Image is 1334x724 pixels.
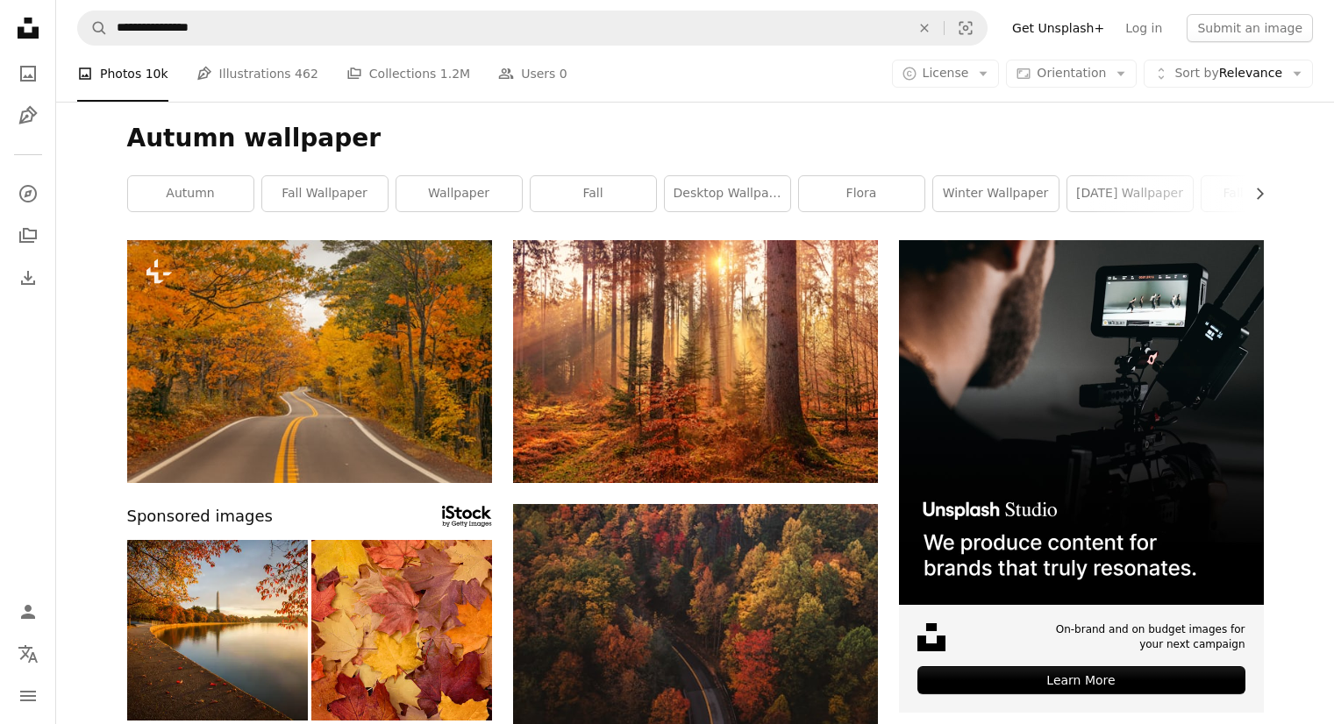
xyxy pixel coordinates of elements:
[1002,14,1115,42] a: Get Unsplash+
[1044,622,1245,652] span: On-brand and on budget images for your next campaign
[899,240,1264,605] img: file-1715652217532-464736461acbimage
[917,666,1245,694] div: Learn More
[11,594,46,629] a: Log in / Sign up
[905,11,944,45] button: Clear
[531,176,656,211] a: fall
[892,60,1000,88] button: License
[295,64,318,83] span: 462
[665,176,790,211] a: desktop wallpaper
[1144,60,1313,88] button: Sort byRelevance
[1067,176,1193,211] a: [DATE] wallpaper
[128,176,253,211] a: autumn
[262,176,388,211] a: fall wallpaper
[899,240,1264,713] a: On-brand and on budget images for your next campaignLearn More
[311,540,492,720] img: maple autumn leaves
[498,46,567,102] a: Users 0
[513,353,878,369] a: forest heat by sunbeam
[440,64,470,83] span: 1.2M
[1187,14,1313,42] button: Submit an image
[1174,66,1218,80] span: Sort by
[11,176,46,211] a: Explore
[917,623,945,651] img: file-1631678316303-ed18b8b5cb9cimage
[1202,176,1327,211] a: fall aesthetic
[346,46,470,102] a: Collections 1.2M
[1006,60,1137,88] button: Orientation
[513,240,878,483] img: forest heat by sunbeam
[513,617,878,633] a: aerial photography of trees and road
[1115,14,1173,42] a: Log in
[11,56,46,91] a: Photos
[1244,176,1264,211] button: scroll list to the right
[1174,65,1282,82] span: Relevance
[11,636,46,671] button: Language
[560,64,567,83] span: 0
[11,678,46,713] button: Menu
[11,98,46,133] a: Illustrations
[127,540,308,720] img: Washington DC in the fall
[1037,66,1106,80] span: Orientation
[945,11,987,45] button: Visual search
[127,240,492,483] img: an empty road surrounded by trees with yellow leaves
[196,46,318,102] a: Illustrations 462
[77,11,988,46] form: Find visuals sitewide
[923,66,969,80] span: License
[799,176,924,211] a: flora
[11,218,46,253] a: Collections
[127,123,1264,154] h1: Autumn wallpaper
[396,176,522,211] a: wallpaper
[127,504,273,529] span: Sponsored images
[78,11,108,45] button: Search Unsplash
[933,176,1059,211] a: winter wallpaper
[11,260,46,295] a: Download History
[127,353,492,369] a: an empty road surrounded by trees with yellow leaves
